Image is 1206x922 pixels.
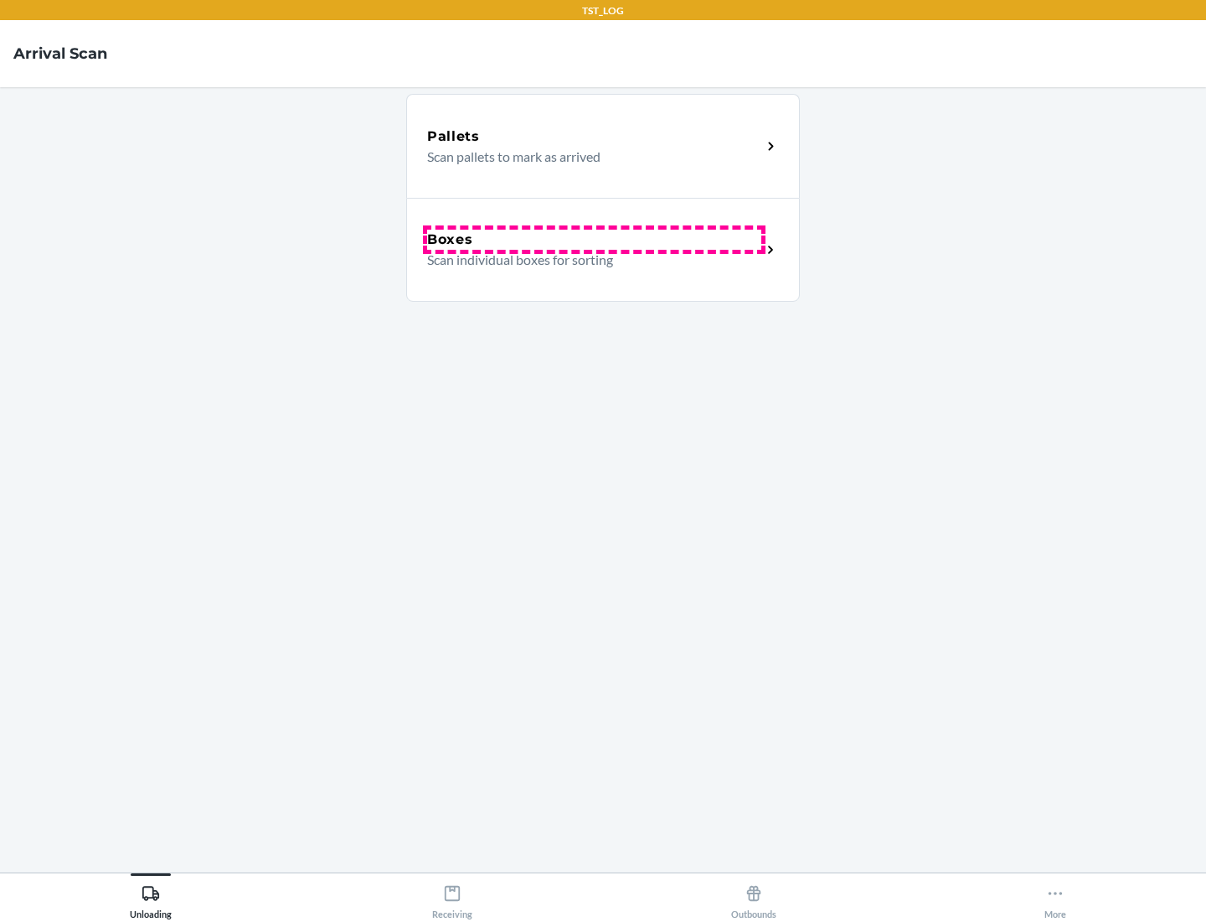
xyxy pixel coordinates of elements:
[427,250,748,270] p: Scan individual boxes for sorting
[427,230,473,250] h5: Boxes
[13,43,107,65] h4: Arrival Scan
[301,873,603,919] button: Receiving
[432,878,472,919] div: Receiving
[603,873,904,919] button: Outbounds
[130,878,172,919] div: Unloading
[406,94,800,198] a: PalletsScan pallets to mark as arrived
[427,147,748,167] p: Scan pallets to mark as arrived
[1044,878,1066,919] div: More
[582,3,624,18] p: TST_LOG
[731,878,776,919] div: Outbounds
[406,198,800,302] a: BoxesScan individual boxes for sorting
[904,873,1206,919] button: More
[427,127,480,147] h5: Pallets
